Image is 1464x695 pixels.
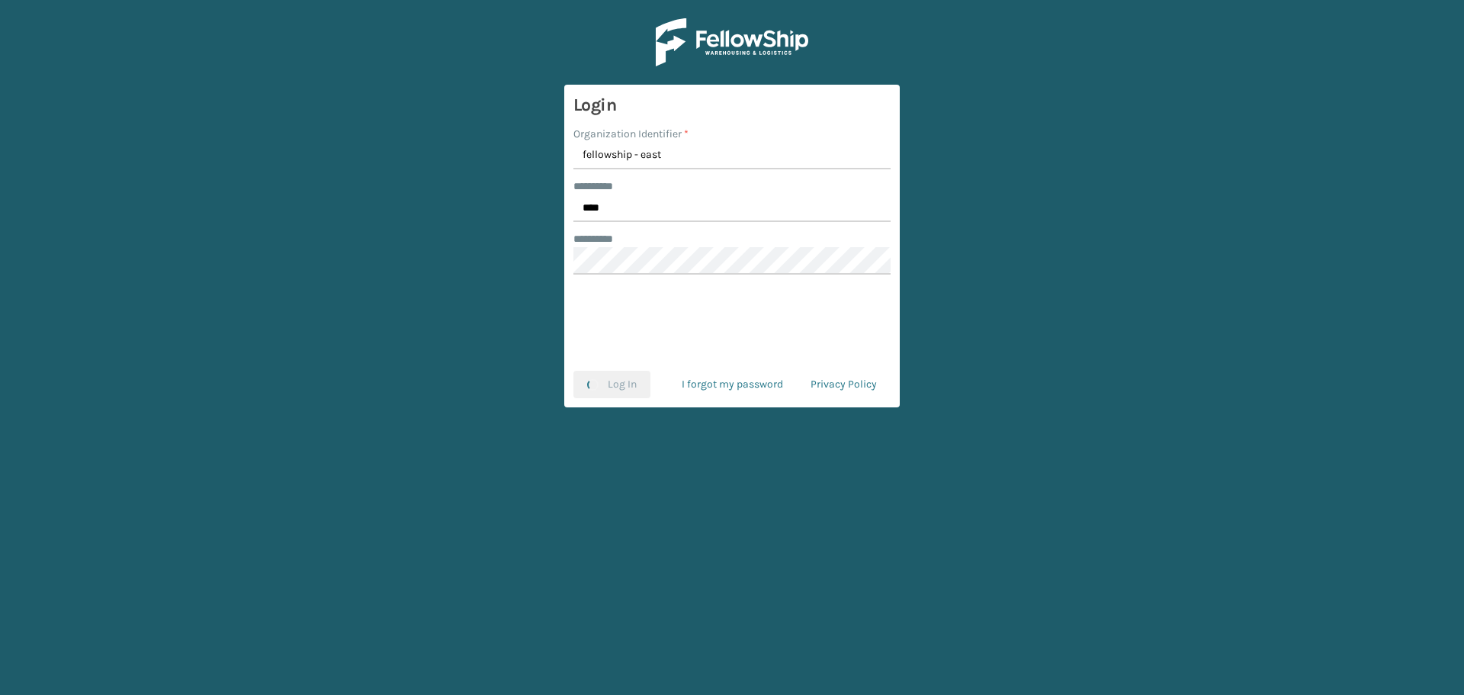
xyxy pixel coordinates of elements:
img: Logo [656,18,808,66]
label: Organization Identifier [573,126,689,142]
iframe: reCAPTCHA [616,293,848,352]
a: Privacy Policy [797,371,891,398]
a: I forgot my password [668,371,797,398]
h3: Login [573,94,891,117]
button: Log In [573,371,650,398]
